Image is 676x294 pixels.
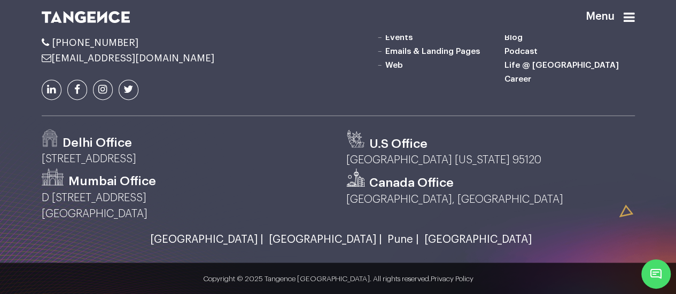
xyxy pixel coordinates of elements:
[431,275,473,282] a: Privacy Policy
[641,259,671,289] span: Chat Widget
[42,38,138,47] a: [PHONE_NUMBER]
[385,33,412,42] a: Events
[346,129,365,148] img: us.svg
[263,233,382,245] a: [GEOGRAPHIC_DATA] |
[369,175,454,191] h3: Canada Office
[346,168,365,187] img: canada.svg
[42,168,64,185] img: Path-530.png
[504,75,531,83] a: Career
[369,136,428,152] h3: U.S Office
[52,38,138,47] span: [PHONE_NUMBER]
[504,33,523,42] a: Blog
[346,152,635,168] p: [GEOGRAPHIC_DATA] [US_STATE] 95120
[346,191,635,207] p: [GEOGRAPHIC_DATA], [GEOGRAPHIC_DATA]
[504,47,538,55] a: Podcast
[63,135,132,151] h3: Delhi Office
[419,233,532,245] a: [GEOGRAPHIC_DATA]
[145,233,263,245] a: [GEOGRAPHIC_DATA] |
[42,129,58,147] img: Path-529.png
[42,151,330,167] p: [STREET_ADDRESS]
[385,47,479,55] a: Emails & Landing Pages
[385,61,402,69] a: Web
[42,189,330,221] p: D [STREET_ADDRESS] [GEOGRAPHIC_DATA]
[504,61,619,69] a: Life @ [GEOGRAPHIC_DATA]
[42,11,130,23] img: logo SVG
[42,53,214,63] a: [EMAIL_ADDRESS][DOMAIN_NAME]
[68,173,156,189] h3: Mumbai Office
[382,233,419,245] a: Pune |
